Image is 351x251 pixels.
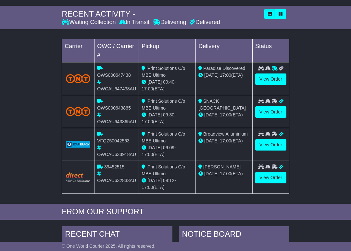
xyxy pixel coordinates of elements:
a: View Order [255,106,286,118]
span: © One World Courier 2025. All rights reserved. [62,244,156,249]
span: 17:00 [142,86,153,91]
span: 17:00 [142,152,153,157]
span: [DATE] [204,171,219,176]
span: [DATE] [204,73,219,78]
td: Carrier [62,39,94,62]
span: [DATE] [204,138,219,143]
span: 09:30 [163,112,174,117]
span: OWCAU643865AU [97,119,136,124]
span: iPrint Solutions C/o MBE Ultimo [142,131,185,143]
div: In Transit [118,19,151,26]
div: NOTICE BOARD [179,226,289,244]
span: 17:00 [142,185,153,190]
span: 09:40 [163,79,174,85]
div: RECENT ACTIVITY - [62,9,261,19]
span: OWS000643865 [97,105,131,111]
div: - (ETA) [142,112,193,125]
div: - (ETA) [142,79,193,92]
a: View Order [255,73,286,85]
div: (ETA) [198,72,250,79]
img: Direct.png [66,172,90,182]
span: OWCAU633918AU [97,152,136,157]
span: SNACK [GEOGRAPHIC_DATA] [198,99,246,111]
td: OWC / Carrier # [94,39,139,62]
span: 09:09 [163,145,174,150]
span: 08:12 [163,178,174,183]
a: View Order [255,172,286,183]
span: [DATE] [147,178,162,183]
img: TNT_Domestic.png [66,74,90,83]
span: iPrint Solutions C/o MBE Ultimo [142,66,185,78]
span: [PERSON_NAME] [203,164,241,169]
span: OWCAU632833AU [97,178,136,183]
div: RECENT CHAT [62,226,172,244]
a: View Order [255,139,286,151]
div: Delivering [151,19,188,26]
span: [DATE] [204,112,219,117]
span: iPrint Solutions C/o MBE Ultimo [142,99,185,111]
span: Paradise Discovered [203,66,245,71]
div: - (ETA) [142,177,193,191]
img: GetCarrierServiceLogo [66,141,90,148]
span: iPrint Solutions C/o MBE Ultimo [142,164,185,176]
span: 17:00 [220,112,231,117]
span: VFQZ50042563 [97,138,130,143]
span: 17:00 [142,119,153,124]
span: 39452515 [104,164,124,169]
span: OWS000647438 [97,73,131,78]
div: (ETA) [198,138,250,144]
span: Broadview Alluminium [203,131,248,137]
span: [DATE] [147,145,162,150]
div: - (ETA) [142,144,193,158]
td: Delivery [196,39,253,62]
div: (ETA) [198,170,250,177]
td: Pickup [139,39,196,62]
div: Waiting Collection [62,19,117,26]
span: 17:00 [220,73,231,78]
span: [DATE] [147,79,162,85]
div: Delivered [188,19,220,26]
span: 17:00 [220,171,231,176]
td: Status [253,39,289,62]
span: [DATE] [147,112,162,117]
div: (ETA) [198,112,250,118]
img: TNT_Domestic.png [66,107,90,116]
div: FROM OUR SUPPORT [62,207,289,217]
span: OWCAU647438AU [97,86,136,91]
span: 17:00 [220,138,231,143]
